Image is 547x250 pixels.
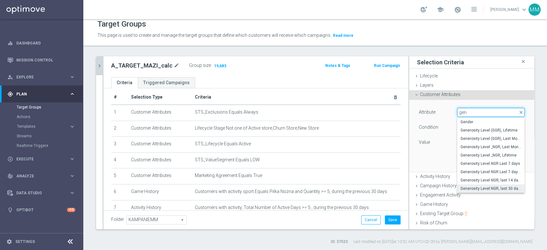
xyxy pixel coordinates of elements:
i: keyboard_arrow_right [69,91,75,97]
a: Criteria [111,77,138,88]
span: Customers with activity sport Equals Piłka Nożna and Quantity >= 5, during the previous 30 days [195,189,387,194]
span: Criteria [195,94,211,100]
span: Marketing Agreement Equals True [195,173,262,178]
span: Generosity Level (GGR), Lifetime [460,128,521,133]
label: Group size [189,63,211,68]
span: 19,683 [213,63,227,69]
span: Existing Target Group [420,211,468,216]
th: # [111,90,128,105]
div: Streams [17,131,83,141]
div: Data Studio [7,190,69,196]
span: close [518,110,524,115]
span: Customers with activity, Total Number of Active Days >= 5 , during the previous 30 days [195,205,369,210]
span: Customer Attributes [420,92,460,97]
span: Risk of Churn [420,220,447,225]
i: settings [6,239,12,245]
label: ID: 37523 [331,239,348,245]
span: Generosity Level NGR Last 7 days [460,161,521,166]
span: Plan [16,92,69,96]
div: MM [528,4,541,16]
label: Last modified on [DATE] at 10:52 AM UTC+02:00 by [PERSON_NAME][EMAIL_ADDRESS][DOMAIN_NAME] [353,239,533,245]
a: Streams [17,133,67,139]
div: Target Groups [17,102,83,112]
a: Triggered Campaigns [138,77,195,88]
div: Mission Control [7,52,75,69]
td: Customer Attributes [128,137,192,153]
div: Templates [17,122,83,131]
a: Mission Control [16,52,75,69]
div: +10 [67,208,75,212]
span: Generosity Level _NGR, Lifetime [460,153,521,158]
a: [PERSON_NAME]keyboard_arrow_down [490,5,528,14]
span: Game History [420,202,448,207]
button: Run Campaign [373,62,401,69]
i: keyboard_arrow_right [69,124,75,130]
span: STS_Lifecycle Equals Active [195,141,251,147]
span: Generosity Level NGR Last 7 days WV [460,169,521,174]
button: Mission Control [7,58,76,63]
i: lightbulb [7,207,13,213]
span: school [437,6,444,13]
button: Read more [332,32,354,39]
h3: Selection Criteria [417,59,464,66]
div: Templates [17,125,69,128]
div: Optibot [7,201,75,218]
button: Cancel [361,215,381,224]
span: Campaign History [420,183,457,188]
button: Templates keyboard_arrow_right [17,124,76,129]
span: Activity History [420,174,450,179]
td: 5 [111,168,128,184]
i: keyboard_arrow_right [69,74,75,80]
td: Customer Attributes [128,105,192,121]
i: keyboard_arrow_right [69,190,75,196]
td: Activity History [128,200,192,216]
span: Engagement Activity [420,192,461,198]
h1: Target Groups [97,20,146,29]
a: Dashboard [16,35,75,52]
td: Game History [128,184,192,200]
span: Gender [460,119,521,125]
div: Plan [7,91,69,97]
span: keyboard_arrow_down [521,6,528,13]
span: Analyze [16,174,69,178]
div: Data Studio keyboard_arrow_right [7,190,76,196]
button: play_circle_outline Execute keyboard_arrow_right [7,157,76,162]
div: Execute [7,156,69,162]
td: 3 [111,137,128,153]
span: This page is used to create and manage the target groups that define which customers will receive... [97,33,331,38]
td: Customer Attributes [128,121,192,137]
i: mode_edit [174,62,179,69]
span: Execute [16,157,69,161]
span: STS_ValueSegment Equals LOW [195,157,260,163]
i: keyboard_arrow_right [69,173,75,179]
td: 1 [111,105,128,121]
a: Realtime Triggers [17,143,67,148]
a: Optibot [16,201,67,218]
lable: Attribute [419,109,435,115]
button: gps_fixed Plan keyboard_arrow_right [7,92,76,97]
div: Analyze [7,173,69,179]
i: delete_forever [393,95,398,100]
span: Layers [420,83,434,88]
button: track_changes Analyze keyboard_arrow_right [7,173,76,179]
span: STS_Exclusions Equals Always [195,109,258,115]
td: 4 [111,152,128,168]
span: Lifecycle [420,73,438,78]
i: chevron_right [96,63,103,69]
button: person_search Explore keyboard_arrow_right [7,75,76,80]
label: Folder [111,217,124,222]
label: Value [419,139,430,145]
h2: A_TARGET_MAZI_calc [111,62,172,69]
a: Actions [17,114,67,119]
div: Explore [7,74,69,80]
span: Templates [17,125,63,128]
span: Generosity Level (GGR), Last Month [460,136,521,141]
button: lightbulb Optibot +10 [7,207,76,213]
th: Selection Type [128,90,192,105]
i: play_circle_outline [7,156,13,162]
